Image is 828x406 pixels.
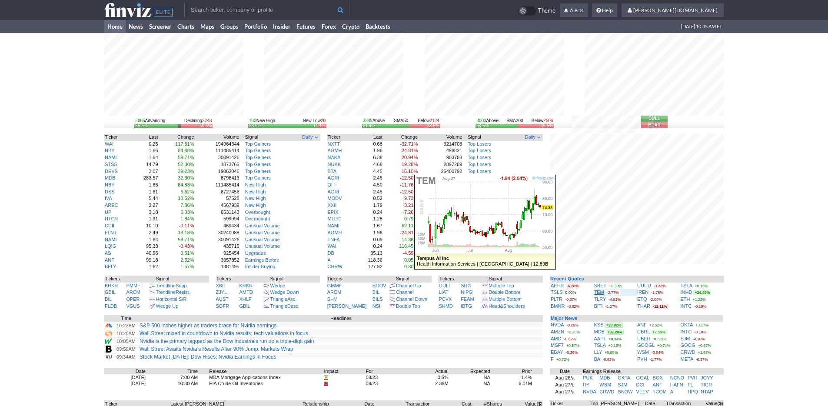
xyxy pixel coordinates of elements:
a: Top Losers [468,169,491,174]
a: THAR [637,303,650,309]
a: Aug 27/a [555,389,575,394]
span: [DATE] 10:35 AM ET [681,20,722,33]
a: BFLY [105,264,116,269]
a: TSLA [594,343,606,348]
a: NBY [105,148,115,153]
th: Ticker [104,134,130,141]
a: NAKA [328,155,341,160]
a: WSM [599,382,611,387]
div: 38.6% [427,124,439,128]
a: GGAL [636,375,650,380]
a: ZJYL [216,290,227,295]
td: 6.38 [355,154,383,161]
a: META [681,356,693,362]
a: OKTA [618,375,630,380]
button: Bull [641,116,668,122]
a: ETQ [637,296,647,302]
a: Help [592,3,617,17]
th: Change [383,134,418,141]
a: EPIX [328,210,339,215]
a: ANF [653,382,662,387]
a: NBY [105,182,115,187]
td: 0.68 [355,141,383,148]
button: Bear [641,122,668,128]
a: XXII [328,203,337,208]
a: Head&Shoulders [489,303,525,309]
a: SGOV [372,283,386,288]
td: 14.79 [130,161,158,168]
a: Horizontal S/R [156,296,187,302]
td: 111485414 [195,182,240,189]
a: S&P 500 inches higher as traders brace for Nvidia earnings [140,323,276,329]
span: 6.62% [180,189,194,194]
a: LQIG [105,243,116,249]
a: IBTG [461,303,472,309]
a: TNFA [328,237,340,242]
a: Top Gainers [245,175,271,180]
span: 3385 [363,118,372,123]
a: AAPL [594,336,606,341]
a: PVH [688,375,698,380]
a: Top Gainers [245,169,271,174]
a: Wall Street Awaits Nvidia’s Results After 90% Jump: Markets Wrap [140,346,293,352]
a: Crypto [339,20,362,33]
span: -12.50% [400,175,418,180]
a: OKTA [681,322,693,327]
a: TriangleAsc. [270,296,297,302]
a: SNOW [618,389,632,394]
a: RY [583,382,589,387]
a: GOOGL [637,343,655,348]
a: AREC [105,203,118,208]
a: AUST [216,296,229,302]
td: 2.45 [355,189,383,196]
a: BMNR [551,303,565,309]
a: Aug 26/a [555,375,575,380]
a: Recent Quotes [550,276,584,281]
a: Top Gainers [245,148,271,153]
a: TCOM [653,389,667,394]
th: Volume [418,134,462,141]
a: Wedge [270,283,286,288]
a: NAMI [105,155,117,160]
span: -20.94% [400,155,418,160]
a: WSM [637,349,649,355]
td: 3214703 [418,141,462,148]
span: Daily [302,134,313,141]
td: 903788 [418,154,462,161]
a: Double Top [396,303,420,309]
a: Theme [518,6,555,16]
div: Declining [184,118,212,124]
a: Wedge Up [156,303,179,309]
a: VEEV [636,389,649,394]
a: DCI [636,382,645,387]
a: Wall Street mixed in countdown to Nvidia results; tech valuations in focus [140,330,308,336]
a: AGMH [328,230,342,235]
a: AGRI [328,189,339,194]
a: Channel Up [396,283,421,288]
a: MLEC [328,216,341,221]
button: Signals interval [524,134,542,141]
td: 3.07 [130,168,158,175]
span: 39.23% [178,169,194,174]
span: Signal [468,134,481,141]
a: Top Losers [468,141,491,146]
a: QULL [439,283,451,288]
a: CCII [105,223,114,228]
a: Major News [551,316,577,321]
a: Top Gainers [245,141,271,146]
a: GMMF [327,283,342,288]
span: 2243 [202,118,212,123]
a: Insider [270,20,293,33]
a: BIL [372,290,380,295]
a: FLDB [105,303,117,309]
td: 194964344 [195,141,240,148]
span: 3065 [135,118,145,123]
td: 1.96 [355,147,383,154]
div: 55.5% [135,124,147,128]
a: AS [105,250,111,256]
a: Maps [197,20,217,33]
a: NCNO [670,375,684,380]
span: 52.00% [178,162,194,167]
